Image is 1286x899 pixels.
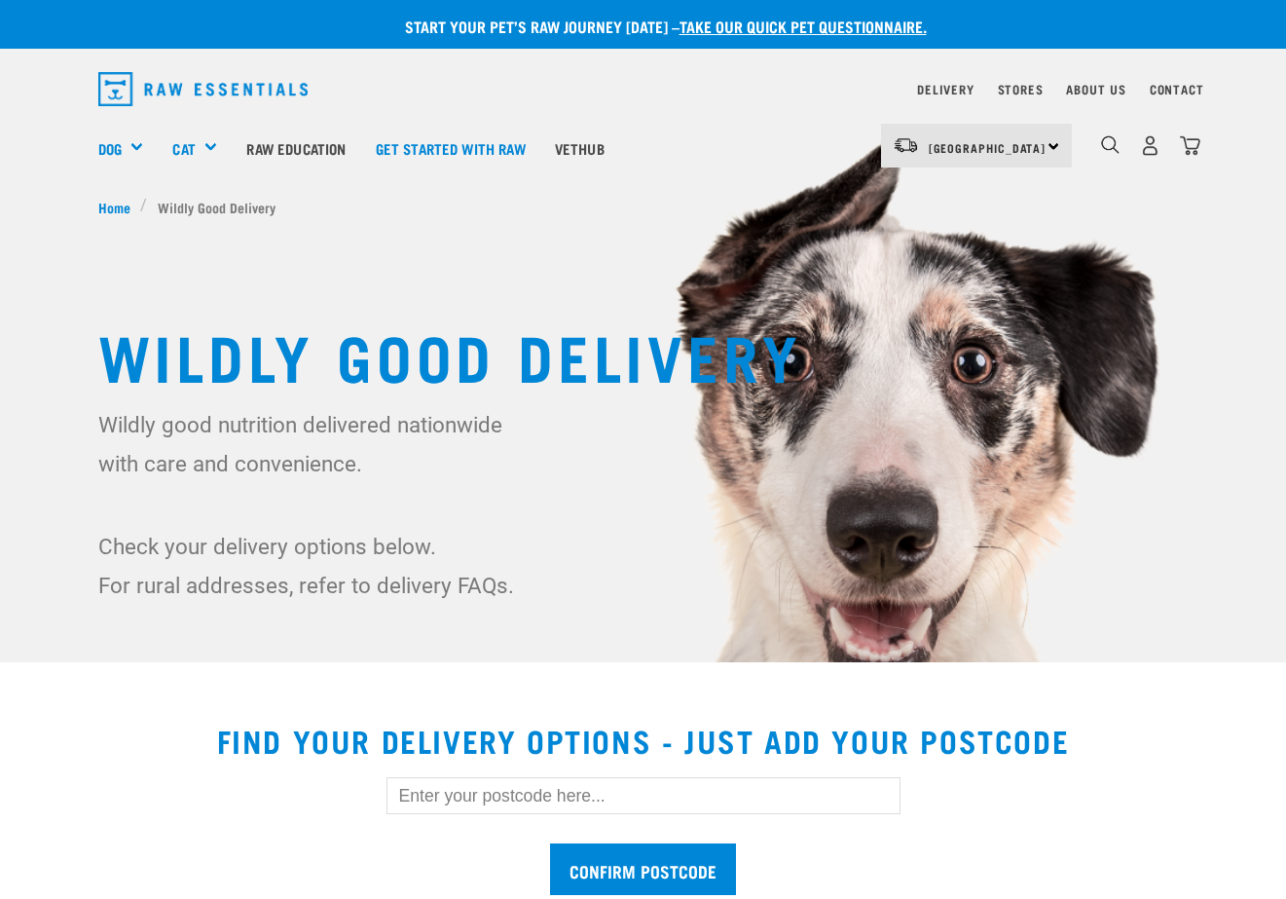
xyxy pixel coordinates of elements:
[1066,86,1125,93] a: About Us
[1140,135,1160,156] img: user.png
[83,64,1204,114] nav: dropdown navigation
[550,843,736,895] input: Confirm postcode
[172,137,195,160] a: Cat
[98,527,534,605] p: Check your delivery options below. For rural addresses, refer to delivery FAQs.
[98,137,122,160] a: Dog
[232,109,360,187] a: Raw Education
[1150,86,1204,93] a: Contact
[361,109,540,187] a: Get started with Raw
[98,405,534,483] p: Wildly good nutrition delivered nationwide with care and convenience.
[98,197,141,217] a: Home
[929,144,1047,151] span: [GEOGRAPHIC_DATA]
[1180,135,1200,156] img: home-icon@2x.png
[998,86,1044,93] a: Stores
[98,197,130,217] span: Home
[917,86,974,93] a: Delivery
[98,72,309,106] img: Raw Essentials Logo
[23,723,1263,758] h2: Find your delivery options - just add your postcode
[98,319,1189,390] h1: Wildly Good Delivery
[1101,135,1120,154] img: home-icon-1@2x.png
[540,109,619,187] a: Vethub
[386,777,900,814] input: Enter your postcode here...
[98,197,1189,217] nav: breadcrumbs
[680,21,927,30] a: take our quick pet questionnaire.
[893,136,919,154] img: van-moving.png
